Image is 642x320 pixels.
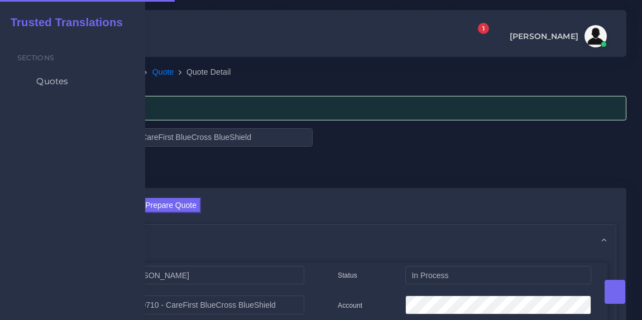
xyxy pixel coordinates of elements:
label: Account [338,300,362,311]
a: [PERSON_NAME]avatar [504,25,611,47]
span: [PERSON_NAME] [510,32,578,40]
a: 1 [468,29,487,44]
span: Sections [17,54,54,62]
a: Trusted Translations [3,13,123,32]
li: Quote Detail [174,66,231,78]
label: Status [338,270,357,280]
span: Quotes [36,75,68,88]
span: 1 [478,23,489,34]
div: Quote information [27,225,616,253]
a: Prepare Quote [141,198,201,216]
button: Prepare Quote [141,198,201,213]
a: Quotes [8,70,137,93]
h2: Trusted Translations [3,16,123,29]
div: Quote Accepted [16,96,626,120]
img: avatar [584,25,607,47]
a: Quote [152,66,174,78]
